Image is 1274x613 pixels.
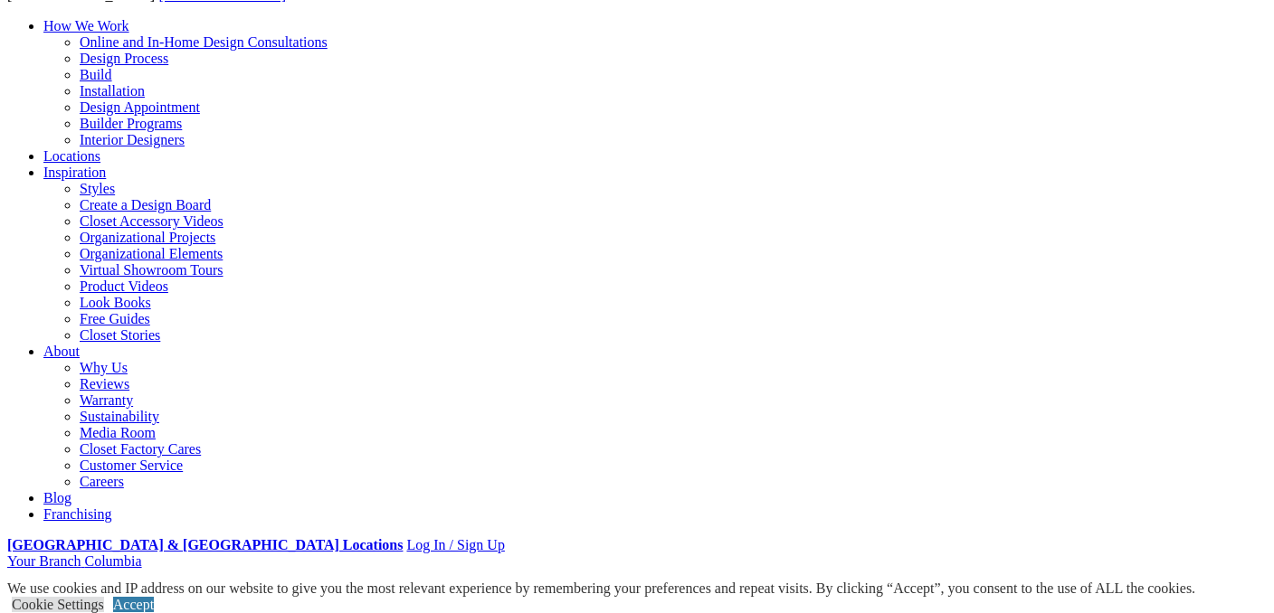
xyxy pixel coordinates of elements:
[80,67,112,82] a: Build
[7,537,403,552] a: [GEOGRAPHIC_DATA] & [GEOGRAPHIC_DATA] Locations
[7,553,142,569] a: Your Branch Columbia
[406,537,504,552] a: Log In / Sign Up
[80,99,200,115] a: Design Appointment
[80,392,133,408] a: Warranty
[80,457,183,473] a: Customer Service
[80,295,151,310] a: Look Books
[7,553,81,569] span: Your Branch
[43,165,106,180] a: Inspiration
[80,409,159,424] a: Sustainability
[80,441,201,457] a: Closet Factory Cares
[12,597,104,612] a: Cookie Settings
[7,580,1195,597] div: We use cookies and IP address on our website to give you the most relevant experience by remember...
[80,360,128,375] a: Why Us
[80,278,168,294] a: Product Videos
[80,311,150,326] a: Free Guides
[84,553,141,569] span: Columbia
[80,116,182,131] a: Builder Programs
[80,51,168,66] a: Design Process
[43,506,112,522] a: Franchising
[43,344,80,359] a: About
[80,246,223,261] a: Organizational Elements
[80,230,215,245] a: Organizational Projects
[80,34,328,50] a: Online and In-Home Design Consultations
[80,474,124,489] a: Careers
[43,18,129,33] a: How We Work
[80,425,156,440] a: Media Room
[80,83,145,99] a: Installation
[80,327,160,343] a: Closet Stories
[113,597,154,612] a: Accept
[80,197,211,212] a: Create a Design Board
[80,262,223,278] a: Virtual Showroom Tours
[43,490,71,505] a: Blog
[80,181,115,196] a: Styles
[80,132,185,147] a: Interior Designers
[80,213,223,229] a: Closet Accessory Videos
[80,376,129,391] a: Reviews
[43,148,100,164] a: Locations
